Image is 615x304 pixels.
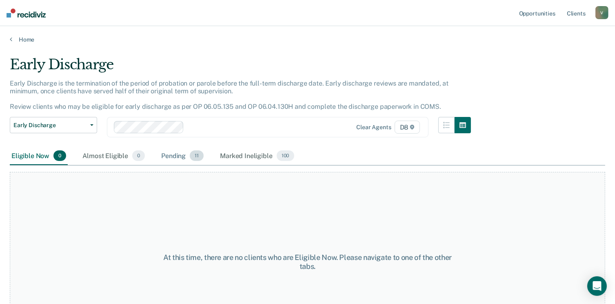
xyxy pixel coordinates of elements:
span: Early Discharge [13,122,87,129]
button: Early Discharge [10,117,97,133]
div: Pending11 [160,147,205,165]
div: Marked Ineligible100 [218,147,295,165]
div: Clear agents [356,124,391,131]
p: Early Discharge is the termination of the period of probation or parole before the full-term disc... [10,79,448,111]
span: D8 [395,121,420,134]
div: At this time, there are no clients who are Eligible Now. Please navigate to one of the other tabs. [159,253,456,271]
img: Recidiviz [7,9,46,18]
a: Home [10,36,605,43]
span: 100 [277,150,294,161]
button: V [595,6,608,19]
span: 0 [53,150,66,161]
div: Open Intercom Messenger [587,276,607,296]
div: Eligible Now0 [10,147,68,165]
div: Almost Eligible0 [81,147,147,165]
span: 11 [190,150,204,161]
div: Early Discharge [10,56,471,79]
span: 0 [132,150,145,161]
